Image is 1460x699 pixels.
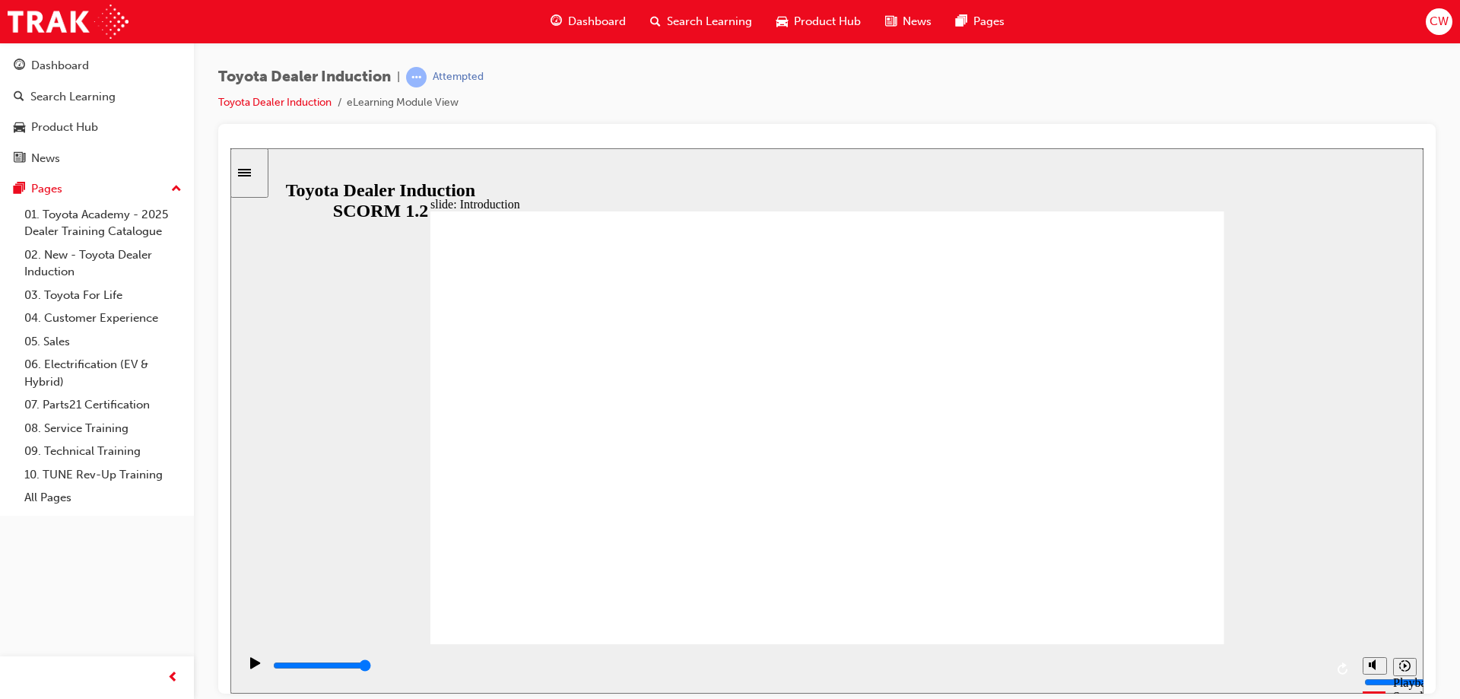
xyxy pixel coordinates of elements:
[18,243,188,284] a: 02. New - Toyota Dealer Induction
[764,6,873,37] a: car-iconProduct Hub
[18,203,188,243] a: 01. Toyota Academy - 2025 Dealer Training Catalogue
[14,121,25,135] span: car-icon
[30,88,116,106] div: Search Learning
[6,175,188,203] button: Pages
[167,669,179,688] span: prev-icon
[8,5,129,39] img: Trak
[873,6,944,37] a: news-iconNews
[31,150,60,167] div: News
[956,12,967,31] span: pages-icon
[18,440,188,463] a: 09. Technical Training
[18,307,188,330] a: 04. Customer Experience
[638,6,764,37] a: search-iconSearch Learning
[14,59,25,73] span: guage-icon
[171,180,182,199] span: up-icon
[8,496,1125,545] div: playback controls
[433,70,484,84] div: Attempted
[1430,13,1449,30] span: CW
[551,12,562,31] span: guage-icon
[18,417,188,440] a: 08. Service Training
[31,57,89,75] div: Dashboard
[31,119,98,136] div: Product Hub
[6,52,188,80] a: Dashboard
[18,353,188,393] a: 06. Electrification (EV & Hybrid)
[1132,509,1157,526] button: Mute (Ctrl+Alt+M)
[18,463,188,487] a: 10. TUNE Rev-Up Training
[18,393,188,417] a: 07. Parts21 Certification
[218,68,391,86] span: Toyota Dealer Induction
[776,12,788,31] span: car-icon
[1125,496,1185,545] div: misc controls
[903,13,932,30] span: News
[18,284,188,307] a: 03. Toyota For Life
[794,13,861,30] span: Product Hub
[6,145,188,173] a: News
[18,486,188,510] a: All Pages
[973,13,1005,30] span: Pages
[568,13,626,30] span: Dashboard
[218,96,332,109] a: Toyota Dealer Induction
[944,6,1017,37] a: pages-iconPages
[1163,528,1185,555] div: Playback Speed
[6,113,188,141] a: Product Hub
[397,68,400,86] span: |
[31,180,62,198] div: Pages
[1134,528,1232,540] input: volume
[6,49,188,175] button: DashboardSearch LearningProduct HubNews
[347,94,459,112] li: eLearning Module View
[1163,510,1186,528] button: Playback speed
[18,330,188,354] a: 05. Sales
[14,91,24,104] span: search-icon
[6,83,188,111] a: Search Learning
[538,6,638,37] a: guage-iconDashboard
[667,13,752,30] span: Search Learning
[14,152,25,166] span: news-icon
[650,12,661,31] span: search-icon
[8,508,33,534] button: Play (Ctrl+Alt+P)
[885,12,897,31] span: news-icon
[1426,8,1452,35] button: CW
[43,511,141,523] input: slide progress
[406,67,427,87] span: learningRecordVerb_ATTEMPT-icon
[14,183,25,196] span: pages-icon
[1102,510,1125,532] button: Replay (Ctrl+Alt+R)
